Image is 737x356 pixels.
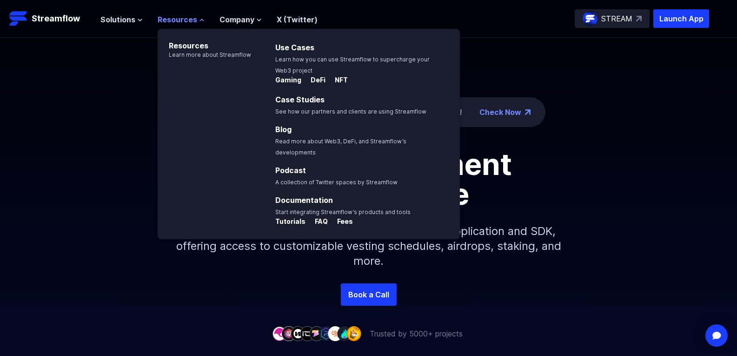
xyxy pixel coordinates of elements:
p: Fees [330,217,353,226]
a: FAQ [307,218,330,227]
a: Streamflow [9,9,91,28]
p: NFT [327,75,348,85]
img: streamflow-logo-circle.png [583,11,598,26]
span: See how our partners and clients are using Streamflow [275,108,426,115]
p: Learn more about Streamflow [158,51,251,59]
a: STREAM [575,9,650,28]
button: Resources [158,14,205,25]
button: Company [219,14,262,25]
button: Solutions [100,14,143,25]
a: X (Twitter) [277,15,318,24]
a: DeFi [303,76,327,86]
a: Podcast [275,166,306,175]
img: company-7 [328,326,343,341]
span: A collection of Twitter spaces by Streamflow [275,179,398,186]
p: Simplify your token distribution with Streamflow's Application and SDK, offering access to custom... [169,209,569,283]
p: Trusted by 5000+ projects [370,328,463,339]
span: Company [219,14,254,25]
p: Resources [158,29,251,51]
img: company-4 [300,326,315,341]
span: Read more about Web3, DeFi, and Streamflow’s developments [275,138,406,156]
img: company-1 [272,326,287,341]
img: top-right-arrow.png [525,109,531,115]
span: Learn how you can use Streamflow to supercharge your Web3 project [275,56,430,74]
p: STREAM [601,13,632,24]
div: Open Intercom Messenger [705,324,728,347]
span: Resources [158,14,197,25]
a: Tutorials [275,218,307,227]
span: Solutions [100,14,135,25]
p: Streamflow [32,12,80,25]
p: Gaming [275,75,301,85]
img: company-2 [281,326,296,341]
a: Fees [330,218,353,227]
a: Book a Call [341,283,397,306]
img: top-right-arrow.svg [636,16,642,21]
img: company-9 [346,326,361,341]
a: Blog [275,125,292,134]
p: FAQ [307,217,328,226]
a: Case Studies [275,95,325,104]
a: Documentation [275,195,333,205]
img: company-3 [291,326,305,341]
span: Start integrating Streamflow’s products and tools [275,208,411,215]
a: Use Cases [275,43,314,52]
img: company-5 [309,326,324,341]
img: company-8 [337,326,352,341]
p: DeFi [303,75,325,85]
img: Streamflow Logo [9,9,28,28]
a: Check Now [479,107,521,118]
button: Launch App [653,9,709,28]
img: company-6 [319,326,333,341]
a: Gaming [275,76,303,86]
a: NFT [327,76,348,86]
p: Tutorials [275,217,305,226]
